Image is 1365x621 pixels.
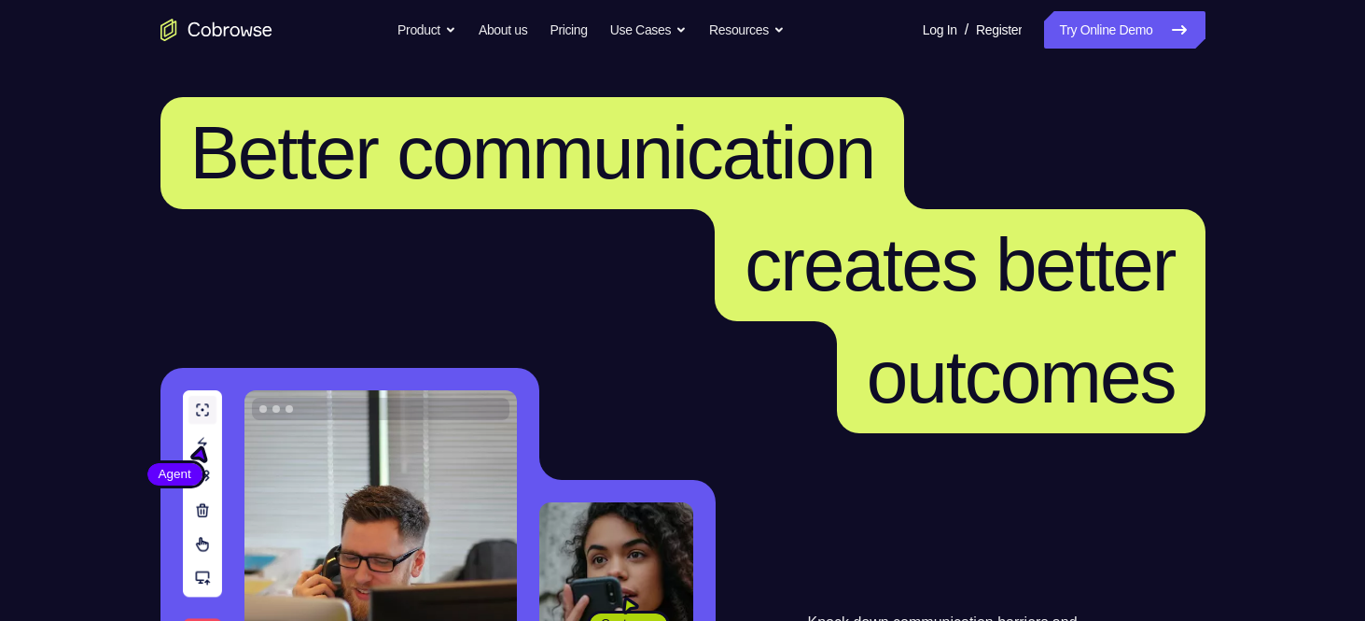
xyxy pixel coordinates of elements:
span: Agent [147,465,202,484]
a: Try Online Demo [1044,11,1205,49]
button: Resources [709,11,785,49]
button: Product [397,11,456,49]
span: / [965,19,968,41]
button: Use Cases [610,11,687,49]
a: About us [479,11,527,49]
a: Log In [923,11,957,49]
span: Better communication [190,111,875,194]
a: Go to the home page [160,19,272,41]
a: Register [976,11,1022,49]
span: outcomes [867,335,1176,418]
span: creates better [745,223,1175,306]
a: Pricing [550,11,587,49]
